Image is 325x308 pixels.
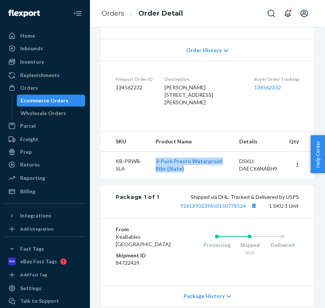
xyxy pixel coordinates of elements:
[20,188,35,195] div: Billing
[20,122,36,130] div: Parcel
[165,76,242,82] dt: Destination
[4,69,85,81] a: Replenishments
[101,9,124,18] a: Orders
[70,6,85,21] button: Close Navigation
[4,159,85,171] a: Returns
[17,95,85,107] a: Ecommerce Orders
[254,84,281,91] a: 134562232
[4,42,85,54] a: Inbounds
[20,285,41,292] div: Settings
[156,158,222,172] a: 3-Pack Presto Waterproof Bibs (Slate)
[4,210,85,222] button: Integrations
[186,47,222,54] span: Order History
[239,158,277,172] div: DSKU: DAECX6NABH9
[21,97,68,104] div: Ecommerce Orders
[4,146,85,158] a: Prep
[116,259,171,267] dd: 84732429
[4,172,85,184] a: Reporting
[116,193,159,210] div: Package 1 of 1
[138,9,183,18] a: Order Detail
[20,161,40,168] div: Returns
[20,174,45,182] div: Reporting
[180,203,246,209] a: 9261290339650150778524
[116,252,171,259] dt: Shipment ID
[116,226,171,233] dt: From
[4,133,85,145] a: Freight
[264,6,279,21] button: Open Search Box
[283,151,314,178] td: 1
[20,136,38,143] div: Freight
[20,297,59,305] div: Talk to Support
[20,32,35,39] div: Home
[4,270,85,279] a: Add Fast Tag
[280,6,295,21] button: Open notifications
[116,84,153,91] dd: 134562232
[4,282,85,294] a: Settings
[101,132,150,152] th: SKU
[310,135,325,173] button: Help Center
[20,148,32,156] div: Prep
[20,245,44,253] div: Fast Tags
[4,56,85,68] a: Inventory
[20,72,60,79] div: Replenishments
[249,201,259,210] button: Copy tracking number
[233,241,266,249] div: Shipped
[150,132,233,152] th: Product Name
[20,272,47,278] div: Add Fast Tag
[20,84,38,92] div: Orders
[283,132,314,152] th: Qty
[177,194,299,209] span: Shipped via DHL, Tracked & Delivered by USPS
[20,258,57,265] div: eBay Fast Tags
[4,225,85,234] a: Add Integration
[4,255,85,267] a: eBay Fast Tags
[20,58,44,66] div: Inventory
[17,107,85,119] a: Wholesale Orders
[4,295,85,307] a: Talk to Support
[4,185,85,197] a: Billing
[20,226,53,232] div: Add Integration
[4,120,85,132] a: Parcel
[184,292,225,300] span: Package History
[4,243,85,255] button: Fast Tags
[4,82,85,94] a: Orders
[20,212,51,219] div: Integrations
[159,193,299,210] div: 1 SKU 1 Unit
[233,250,266,256] div: 8/23
[96,3,189,25] ol: breadcrumbs
[101,151,150,178] td: KB-PRWB-SLA
[165,84,213,105] span: [PERSON_NAME] [STREET_ADDRESS][PERSON_NAME]
[21,109,66,117] div: Wholesale Orders
[116,234,171,247] span: KeaBabies [GEOGRAPHIC_DATA]
[4,30,85,42] a: Home
[233,132,283,152] th: Details
[20,45,43,52] div: Inbounds
[297,6,312,21] button: Open account menu
[8,10,40,17] img: Flexport logo
[116,76,153,82] dt: Flexport Order ID
[254,76,299,82] dt: Buyer Order Tracking
[200,241,233,249] div: Processing
[266,241,299,249] div: Delivered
